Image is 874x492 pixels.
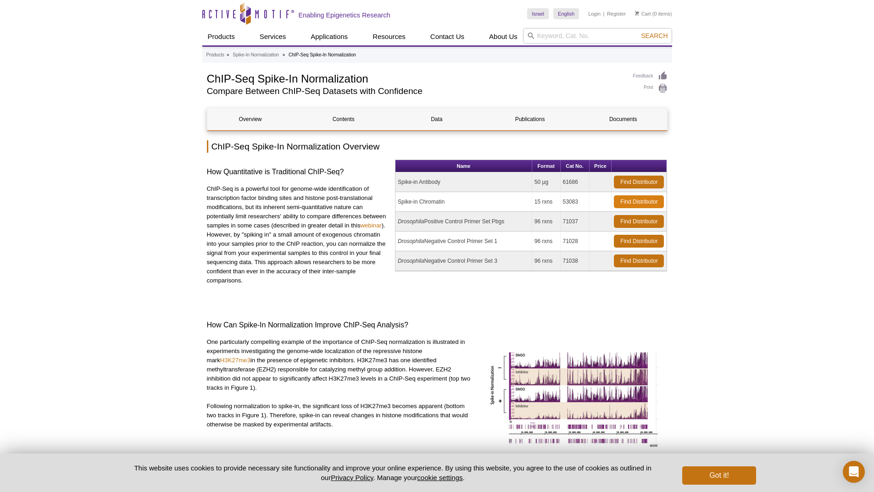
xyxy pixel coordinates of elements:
[207,320,668,331] h3: How Can Spike-In Normalization Improve ChIP-Seq Analysis?
[561,172,590,192] td: 61686
[395,160,532,172] th: Name
[532,160,561,172] th: Format
[207,166,389,177] h3: How Quantitative is Traditional ChIP-Seq?
[614,235,664,248] a: Find Distributor
[532,251,561,271] td: 96 rxns
[635,11,651,17] a: Cart
[283,52,285,57] li: »
[398,218,424,225] i: Drosophila
[532,192,561,212] td: 15 rxns
[614,215,664,228] a: Find Distributor
[394,108,480,130] a: Data
[633,71,668,81] a: Feedback
[561,192,590,212] td: 53083
[227,52,229,57] li: »
[487,108,573,130] a: Publications
[532,232,561,251] td: 96 rxns
[301,108,387,130] a: Contents
[527,8,549,19] a: Israel
[207,87,624,95] h2: Compare Between ChIP-Seq Datasets with Confidence
[481,337,664,452] img: ChIP Normalization reveals changes in H3K27me3 levels following treatment with EZH2 inhibitor.
[367,28,411,45] a: Resources
[633,83,668,94] a: Print
[682,466,756,485] button: Got it!
[607,11,626,17] a: Register
[398,238,424,244] i: Drosophila
[635,8,672,19] li: (0 items)
[561,251,590,271] td: 71038
[641,32,668,39] span: Search
[590,160,612,172] th: Price
[561,232,590,251] td: 71028
[561,160,590,172] th: Cat No.
[395,251,532,271] td: Negative Control Primer Set 3
[206,51,224,59] a: Products
[207,402,472,429] p: Following normalization to spike-in, the significant loss of H3K27me3 becomes apparent (bottom tw...
[603,8,605,19] li: |
[305,28,353,45] a: Applications
[614,254,664,267] a: Find Distributor
[207,184,389,285] p: ChIP-Seq is a powerful tool for genome-wide identification of transcription factor binding sites ...
[523,28,672,44] input: Keyword, Cat. No.
[395,232,532,251] td: Negative Control Primer Set 1
[638,32,670,40] button: Search
[395,192,532,212] td: Spike-in Chromatin
[425,28,470,45] a: Contact Us
[207,108,294,130] a: Overview
[635,11,639,16] img: Your Cart
[289,52,356,57] li: ChIP-Seq Spike-In Normalization
[588,11,601,17] a: Login
[532,212,561,232] td: 96 rxns
[254,28,292,45] a: Services
[561,212,590,232] td: 71037
[395,172,532,192] td: Spike-in Antibody
[220,357,251,364] a: H3K27me3
[118,463,668,482] p: This website uses cookies to provide necessary site functionality and improve your online experie...
[207,337,472,392] p: One particularly compelling example of the importance of ChIP-Seq normalization is illustrated in...
[207,71,624,85] h1: ChIP-Seq Spike-In Normalization
[360,222,381,229] a: webinar
[299,11,390,19] h2: Enabling Epigenetics Research
[484,28,523,45] a: About Us
[395,212,532,232] td: Positive Control Primer Set Pbgs
[580,108,666,130] a: Documents
[417,474,462,481] button: cookie settings
[614,176,664,188] a: Find Distributor
[331,474,373,481] a: Privacy Policy
[614,195,664,208] a: Find Distributor
[553,8,579,19] a: English
[398,258,424,264] i: Drosophila
[202,28,240,45] a: Products
[843,461,865,483] div: Open Intercom Messenger
[233,51,279,59] a: Spike-In Normalization
[207,140,668,153] h2: ChIP-Seq Spike-In Normalization Overview
[532,172,561,192] td: 50 µg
